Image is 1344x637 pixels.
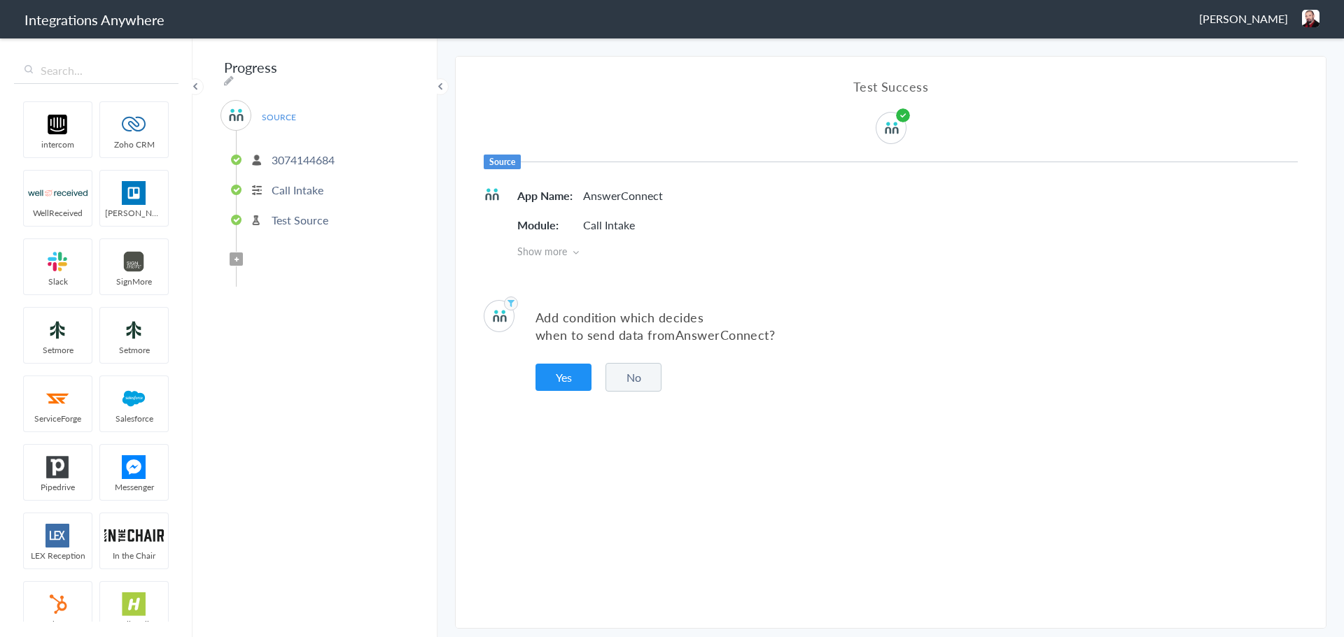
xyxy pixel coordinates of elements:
[28,113,87,136] img: intercom-logo.svg
[517,187,580,203] h5: App Name
[104,250,164,273] img: signmore-logo.png
[100,207,168,219] span: [PERSON_NAME]
[491,308,508,324] img: answerconnect-logo.svg
[252,108,305,127] span: SOURCE
[104,387,164,410] img: salesforce-logo.svg
[100,138,168,150] span: Zoho CRM
[583,217,635,233] p: Call Intake
[484,155,521,169] h6: Source
[272,212,328,228] p: Test Source
[100,481,168,493] span: Messenger
[24,344,92,356] span: Setmore
[28,592,87,616] img: hubspot-logo.svg
[675,326,769,343] span: AnswerConnect
[227,106,245,124] img: answerconnect-logo.svg
[100,275,168,287] span: SignMore
[24,207,92,219] span: WellReceived
[272,152,335,168] p: 3074144684
[535,308,1298,343] p: Add condition which decides when to send data from ?
[28,181,87,205] img: wr-logo.svg
[24,481,92,493] span: Pipedrive
[605,363,661,392] button: No
[1302,10,1319,27] img: headshot.png
[14,57,178,84] input: Search...
[28,455,87,479] img: pipedrive.png
[517,244,1298,258] span: Show more
[100,413,168,424] span: Salesforce
[104,318,164,342] img: setmoreNew.jpg
[28,524,87,547] img: lex-app-logo.svg
[104,592,164,616] img: hs-app-logo.svg
[104,113,164,136] img: zoho-logo.svg
[100,550,168,561] span: In the Chair
[24,413,92,424] span: ServiceForge
[535,364,591,391] button: Yes
[28,387,87,410] img: serviceforge-icon.png
[28,250,87,273] img: slack-logo.svg
[104,524,164,547] img: inch-logo.svg
[24,618,92,630] span: HubSpot
[104,181,164,205] img: trello.png
[28,318,87,342] img: setmoreNew.jpg
[583,187,663,203] p: AnswerConnect
[517,217,580,233] h5: Module
[883,120,900,136] img: answerconnect-logo.svg
[484,78,1298,95] h4: Test Success
[272,182,323,198] p: Call Intake
[24,138,92,150] span: intercom
[24,10,164,29] h1: Integrations Anywhere
[24,275,92,287] span: Slack
[100,618,168,630] span: HelloSells
[104,455,164,479] img: FBM.png
[484,186,500,203] img: answerconnect-logo.svg
[1199,10,1288,27] span: [PERSON_NAME]
[24,550,92,561] span: LEX Reception
[100,344,168,356] span: Setmore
